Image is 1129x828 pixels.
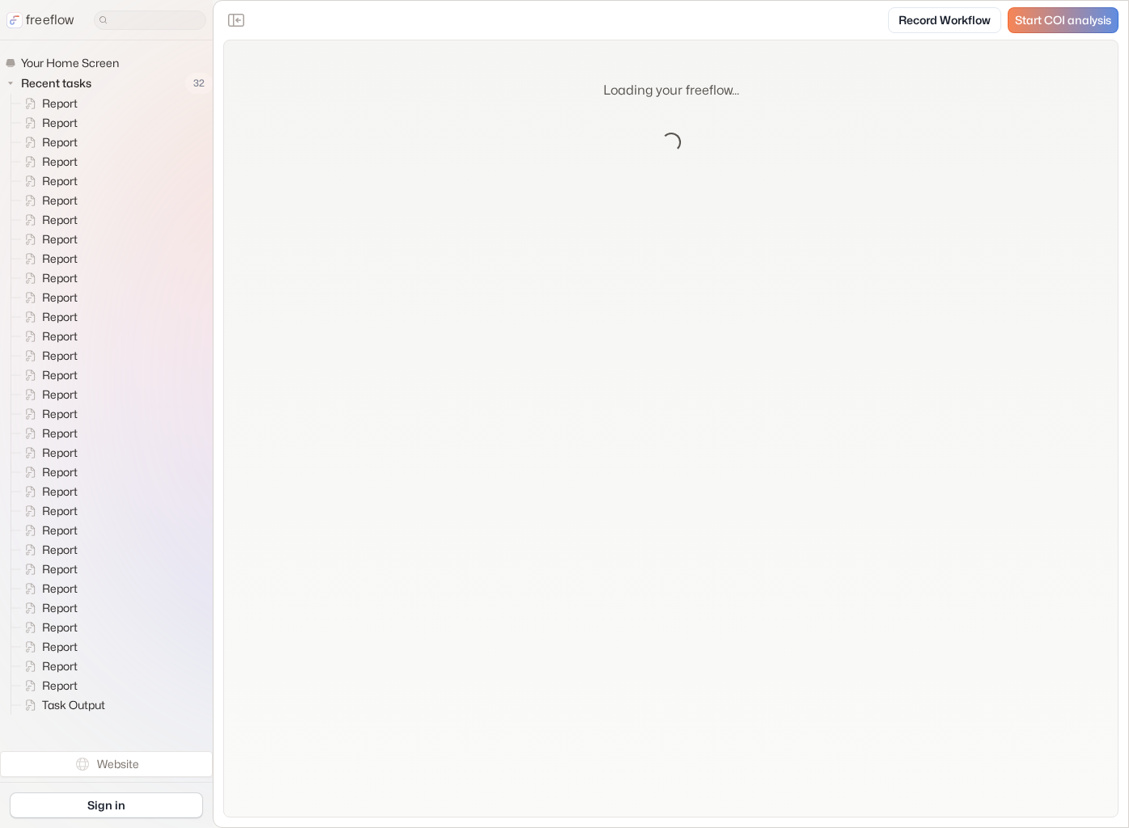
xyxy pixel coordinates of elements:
[5,53,125,73] a: Your Home Screen
[11,327,84,346] a: Report
[11,191,84,210] a: Report
[10,792,203,818] a: Sign in
[11,249,84,268] a: Report
[11,346,84,365] a: Report
[39,154,82,170] span: Report
[18,75,96,91] span: Recent tasks
[39,328,82,344] span: Report
[1015,14,1111,27] span: Start COI analysis
[185,73,213,94] span: 32
[11,268,84,288] a: Report
[39,289,82,306] span: Report
[11,288,84,307] a: Report
[11,482,84,501] a: Report
[11,618,84,637] a: Report
[39,95,82,112] span: Report
[1008,7,1118,33] a: Start COI analysis
[5,74,98,93] button: Recent tasks
[11,637,84,657] a: Report
[39,425,82,441] span: Report
[11,404,84,424] a: Report
[39,115,82,131] span: Report
[39,348,82,364] span: Report
[39,387,82,403] span: Report
[39,464,82,480] span: Report
[39,251,82,267] span: Report
[11,365,84,385] a: Report
[39,192,82,209] span: Report
[39,231,82,247] span: Report
[11,385,84,404] a: Report
[11,676,84,695] a: Report
[11,152,84,171] a: Report
[18,55,124,71] span: Your Home Screen
[39,173,82,189] span: Report
[39,484,82,500] span: Report
[11,463,84,482] a: Report
[11,443,84,463] a: Report
[39,309,82,325] span: Report
[11,94,84,113] a: Report
[11,521,84,540] a: Report
[11,540,84,560] a: Report
[39,678,82,694] span: Report
[11,307,84,327] a: Report
[11,133,84,152] a: Report
[11,113,84,133] a: Report
[39,561,82,577] span: Report
[6,11,74,30] a: freeflow
[11,171,84,191] a: Report
[11,560,84,579] a: Report
[11,210,84,230] a: Report
[11,579,84,598] a: Report
[39,658,82,674] span: Report
[39,581,82,597] span: Report
[39,542,82,558] span: Report
[39,134,82,150] span: Report
[11,598,84,618] a: Report
[39,503,82,519] span: Report
[39,522,82,539] span: Report
[39,270,82,286] span: Report
[39,367,82,383] span: Report
[39,406,82,422] span: Report
[39,600,82,616] span: Report
[39,212,82,228] span: Report
[39,445,82,461] span: Report
[888,7,1001,33] a: Record Workflow
[39,697,110,713] span: Task Output
[39,639,82,655] span: Report
[39,619,82,636] span: Report
[26,11,74,30] p: freeflow
[11,501,84,521] a: Report
[11,657,84,676] a: Report
[11,424,84,443] a: Report
[11,695,112,715] a: Task Output
[11,230,84,249] a: Report
[603,81,739,100] p: Loading your freeflow...
[223,7,249,33] button: Close the sidebar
